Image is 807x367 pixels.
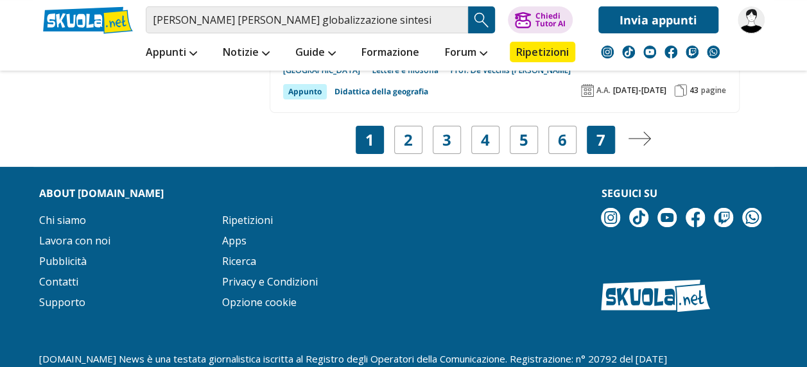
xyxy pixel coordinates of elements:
a: Notizie [220,42,273,65]
strong: About [DOMAIN_NAME] [39,186,164,200]
span: 1 [365,131,374,149]
button: Search Button [468,6,495,33]
a: Didattica della geografia [334,84,428,99]
span: [DATE]-[DATE] [613,85,666,96]
img: twitch [686,46,699,58]
img: Pagine [674,84,687,97]
img: Cerca appunti, riassunti o versioni [472,10,491,30]
button: ChiediTutor AI [508,6,573,33]
img: facebook [686,208,705,227]
a: 7 [596,131,605,149]
a: 6 [558,131,567,149]
img: instagram [601,46,614,58]
a: Apps [222,234,247,248]
a: Ripetizioni [222,213,273,227]
a: 3 [442,131,451,149]
a: Chi siamo [39,213,86,227]
a: Ricerca [222,254,256,268]
img: tiktok [629,208,648,227]
a: Invia appunti [598,6,718,33]
img: twitch [714,208,733,227]
strong: Seguici su [601,186,657,200]
div: Appunto [283,84,327,99]
img: youtube [657,208,677,227]
a: Lavora con noi [39,234,110,248]
a: Contatti [39,275,78,289]
a: Forum [442,42,490,65]
img: Pagina successiva [628,132,651,146]
span: 43 [690,85,699,96]
a: Lettere e filosofia [372,65,451,76]
a: 2 [404,131,413,149]
a: [GEOGRAPHIC_DATA] [283,65,372,76]
img: Skuola.net [601,280,710,312]
a: Pagina successiva [628,131,651,149]
img: Anno accademico [581,84,594,97]
img: facebook [664,46,677,58]
a: Supporto [39,295,85,309]
a: Pubblicità [39,254,87,268]
a: 5 [519,131,528,149]
img: WhatsApp [707,46,720,58]
img: frapis71 [738,6,765,33]
div: Chiedi Tutor AI [535,12,565,28]
input: Cerca appunti, riassunti o versioni [146,6,468,33]
a: Prof. De Vecchis [PERSON_NAME] [451,65,571,76]
img: instagram [601,208,620,227]
img: tiktok [622,46,635,58]
span: A.A. [596,85,611,96]
nav: Navigazione pagine [270,126,740,154]
a: Formazione [358,42,422,65]
a: Opzione cookie [222,295,297,309]
a: Ripetizioni [510,42,575,62]
a: Privacy e Condizioni [222,275,318,289]
a: Appunti [143,42,200,65]
span: pagine [701,85,726,96]
img: WhatsApp [742,208,761,227]
a: Guide [292,42,339,65]
a: 4 [481,131,490,149]
img: youtube [643,46,656,58]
